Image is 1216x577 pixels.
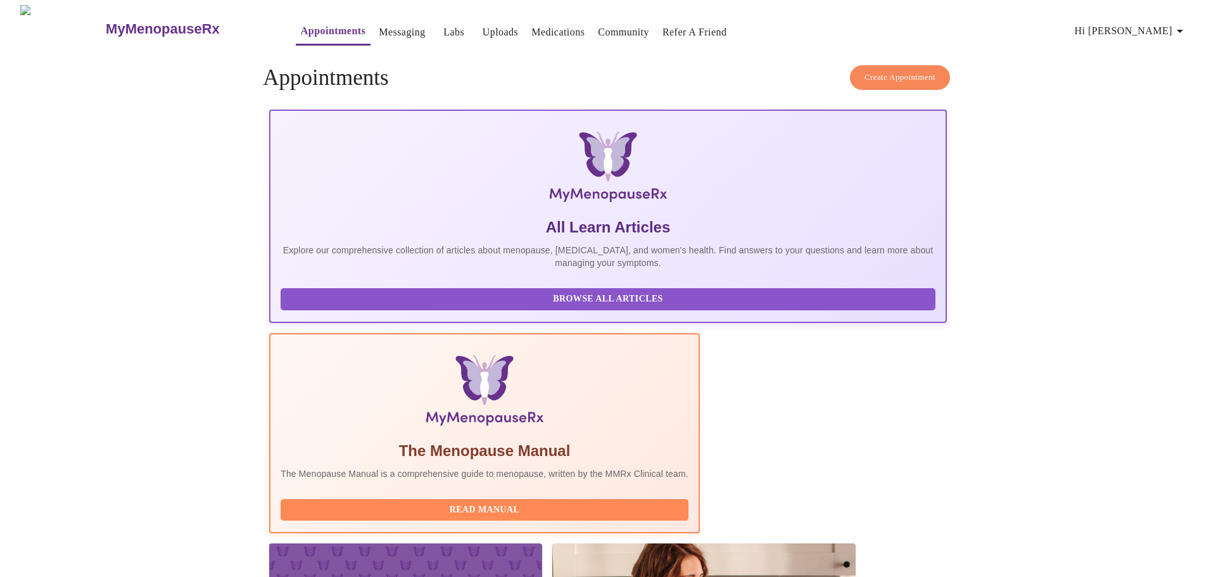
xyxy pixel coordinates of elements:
[593,20,654,45] button: Community
[483,23,519,41] a: Uploads
[281,467,688,480] p: The Menopause Manual is a comprehensive guide to menopause, written by the MMRx Clinical team.
[281,244,935,269] p: Explore our comprehensive collection of articles about menopause, [MEDICAL_DATA], and women's hea...
[281,293,939,303] a: Browse All Articles
[293,502,676,518] span: Read Manual
[293,291,923,307] span: Browse All Articles
[374,20,430,45] button: Messaging
[864,70,935,85] span: Create Appointment
[301,22,365,40] a: Appointments
[531,23,585,41] a: Medications
[281,217,935,238] h5: All Learn Articles
[281,504,692,514] a: Read Manual
[281,499,688,521] button: Read Manual
[443,23,464,41] a: Labs
[1070,18,1193,44] button: Hi [PERSON_NAME]
[296,18,370,46] button: Appointments
[598,23,649,41] a: Community
[662,23,727,41] a: Refer a Friend
[478,20,524,45] button: Uploads
[20,5,104,53] img: MyMenopauseRx Logo
[383,131,833,207] img: MyMenopauseRx Logo
[263,65,953,91] h4: Appointments
[104,7,270,51] a: MyMenopauseRx
[281,288,935,310] button: Browse All Articles
[850,65,950,90] button: Create Appointment
[281,441,688,461] h5: The Menopause Manual
[1075,22,1187,40] span: Hi [PERSON_NAME]
[106,21,220,37] h3: MyMenopauseRx
[379,23,425,41] a: Messaging
[434,20,474,45] button: Labs
[657,20,732,45] button: Refer a Friend
[526,20,590,45] button: Medications
[345,355,623,431] img: Menopause Manual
